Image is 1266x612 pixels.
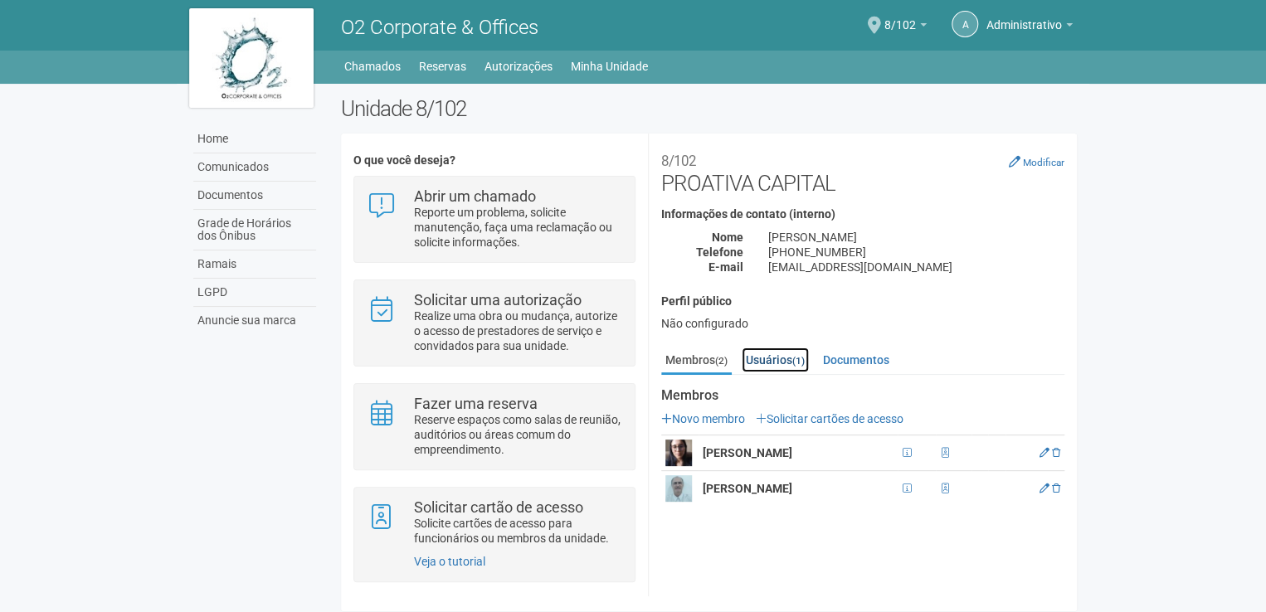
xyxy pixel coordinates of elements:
[367,293,621,353] a: Solicitar uma autorização Realize uma obra ou mudança, autorize o acesso de prestadores de serviç...
[661,412,745,425] a: Novo membro
[756,412,903,425] a: Solicitar cartões de acesso
[367,500,621,546] a: Solicitar cartão de acesso Solicite cartões de acesso para funcionários ou membros da unidade.
[414,308,622,353] p: Realize uma obra ou mudança, autorize o acesso de prestadores de serviço e convidados para sua un...
[715,355,728,367] small: (2)
[419,55,466,78] a: Reservas
[414,412,622,457] p: Reserve espaços como salas de reunião, auditórios ou áreas comum do empreendimento.
[884,2,916,32] span: 8/102
[414,555,485,568] a: Veja o tutorial
[884,21,927,34] a: 8/102
[1052,447,1060,459] a: Excluir membro
[344,55,401,78] a: Chamados
[353,154,635,167] h4: O que você deseja?
[708,260,743,274] strong: E-mail
[484,55,553,78] a: Autorizações
[661,146,1064,196] h2: PROATIVA CAPITAL
[1040,447,1049,459] a: Editar membro
[193,153,316,182] a: Comunicados
[792,355,805,367] small: (1)
[661,153,696,169] small: 8/102
[193,307,316,334] a: Anuncie sua marca
[193,210,316,250] a: Grade de Horários dos Ônibus
[193,250,316,279] a: Ramais
[193,279,316,307] a: LGPD
[189,8,314,108] img: logo.jpg
[952,11,978,37] a: A
[661,208,1064,221] h4: Informações de contato (interno)
[367,396,621,457] a: Fazer uma reserva Reserve espaços como salas de reunião, auditórios ou áreas comum do empreendime...
[819,347,894,372] a: Documentos
[703,482,792,495] strong: [PERSON_NAME]
[661,295,1064,308] h4: Perfil público
[661,347,732,375] a: Membros(2)
[414,187,536,205] strong: Abrir um chamado
[367,189,621,250] a: Abrir um chamado Reporte um problema, solicite manutenção, faça uma reclamação ou solicite inform...
[756,245,1077,260] div: [PHONE_NUMBER]
[193,125,316,153] a: Home
[986,2,1062,32] span: Administrativo
[661,316,1064,331] div: Não configurado
[661,388,1064,403] strong: Membros
[414,205,622,250] p: Reporte um problema, solicite manutenção, faça uma reclamação ou solicite informações.
[986,21,1073,34] a: Administrativo
[742,347,809,372] a: Usuários(1)
[665,475,692,502] img: user.png
[414,395,538,412] strong: Fazer uma reserva
[1040,483,1049,494] a: Editar membro
[1023,157,1064,168] small: Modificar
[703,446,792,459] strong: [PERSON_NAME]
[193,182,316,210] a: Documentos
[696,245,743,259] strong: Telefone
[756,260,1077,274] div: [EMAIL_ADDRESS][DOMAIN_NAME]
[1009,155,1064,168] a: Modificar
[571,55,648,78] a: Minha Unidade
[712,231,743,244] strong: Nome
[665,440,692,466] img: user.png
[414,516,622,546] p: Solicite cartões de acesso para funcionários ou membros da unidade.
[756,230,1077,245] div: [PERSON_NAME]
[414,291,582,308] strong: Solicitar uma autorização
[341,16,538,39] span: O2 Corporate & Offices
[1052,483,1060,494] a: Excluir membro
[414,498,583,516] strong: Solicitar cartão de acesso
[341,96,1077,121] h2: Unidade 8/102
